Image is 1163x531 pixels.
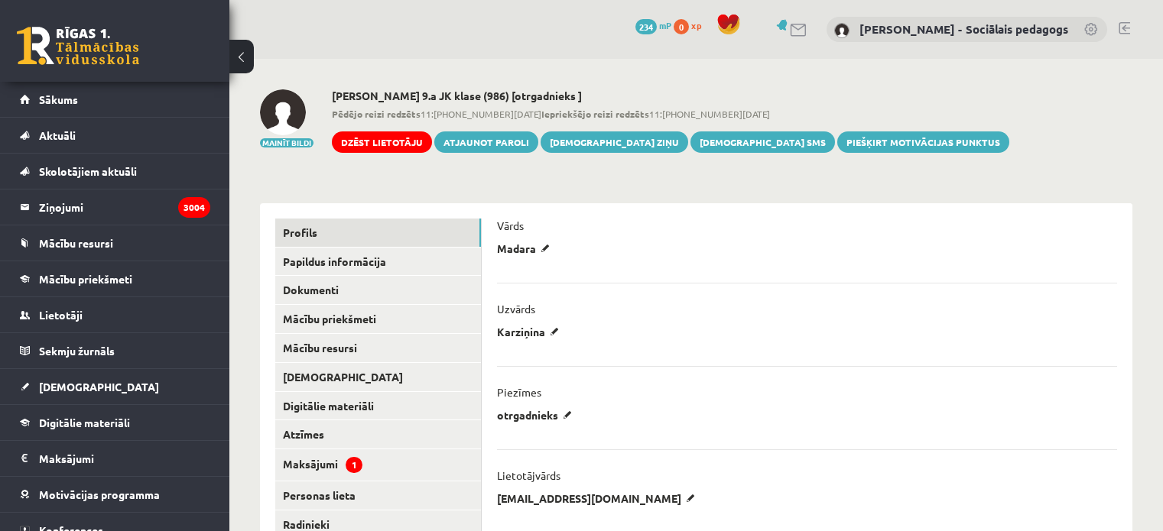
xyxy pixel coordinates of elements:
[497,241,555,255] p: Madara
[39,128,76,142] span: Aktuāli
[17,27,139,65] a: Rīgas 1. Tālmācības vidusskola
[39,441,210,476] legend: Maksājumi
[20,225,210,261] a: Mācību resursi
[541,108,649,120] b: Iepriekšējo reizi redzēts
[20,297,210,332] a: Lietotāji
[497,325,564,338] p: Karziņina
[346,457,362,473] span: 1
[39,344,115,358] span: Sekmju žurnāls
[20,261,210,296] a: Mācību priekšmeti
[674,19,709,31] a: 0 xp
[837,131,1009,153] a: Piešķirt motivācijas punktus
[275,219,481,247] a: Profils
[20,118,210,153] a: Aktuāli
[275,305,481,333] a: Mācību priekšmeti
[275,248,481,276] a: Papildus informācija
[260,89,306,135] img: Madara Karziņina
[635,19,671,31] a: 234 mP
[541,131,688,153] a: [DEMOGRAPHIC_DATA] ziņu
[39,308,83,322] span: Lietotāji
[20,333,210,368] a: Sekmju žurnāls
[690,131,835,153] a: [DEMOGRAPHIC_DATA] SMS
[20,369,210,404] a: [DEMOGRAPHIC_DATA]
[859,21,1068,37] a: [PERSON_NAME] - Sociālais pedagogs
[332,108,421,120] b: Pēdējo reizi redzēts
[332,131,432,153] a: Dzēst lietotāju
[20,441,210,476] a: Maksājumi
[39,164,137,178] span: Skolotājiem aktuāli
[497,385,541,399] p: Piezīmes
[275,392,481,420] a: Digitālie materiāli
[275,334,481,362] a: Mācību resursi
[834,23,850,38] img: Dagnija Gaubšteina - Sociālais pedagogs
[20,154,210,189] a: Skolotājiem aktuāli
[497,302,535,316] p: Uzvārds
[434,131,538,153] a: Atjaunot paroli
[39,272,132,286] span: Mācību priekšmeti
[20,477,210,512] a: Motivācijas programma
[674,19,689,34] span: 0
[275,276,481,304] a: Dokumenti
[275,449,481,481] a: Maksājumi1
[39,416,130,429] span: Digitālie materiāli
[178,197,210,218] i: 3004
[691,19,701,31] span: xp
[332,89,1009,102] h2: [PERSON_NAME] 9.a JK klase (986) [otrgadnieks ]
[20,82,210,117] a: Sākums
[39,236,113,250] span: Mācību resursi
[275,481,481,510] a: Personas lieta
[39,92,78,106] span: Sākums
[20,189,210,225] a: Ziņojumi3004
[39,380,159,393] span: [DEMOGRAPHIC_DATA]
[659,19,671,31] span: mP
[497,219,524,232] p: Vārds
[20,405,210,440] a: Digitālie materiāli
[497,408,577,422] p: otrgadnieks
[275,420,481,448] a: Atzīmes
[275,363,481,391] a: [DEMOGRAPHIC_DATA]
[332,107,1009,121] span: 11:[PHONE_NUMBER][DATE] 11:[PHONE_NUMBER][DATE]
[39,487,160,501] span: Motivācijas programma
[497,468,560,482] p: Lietotājvārds
[39,189,210,225] legend: Ziņojumi
[260,138,313,147] button: Mainīt bildi
[497,491,700,505] p: [EMAIL_ADDRESS][DOMAIN_NAME]
[635,19,657,34] span: 234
